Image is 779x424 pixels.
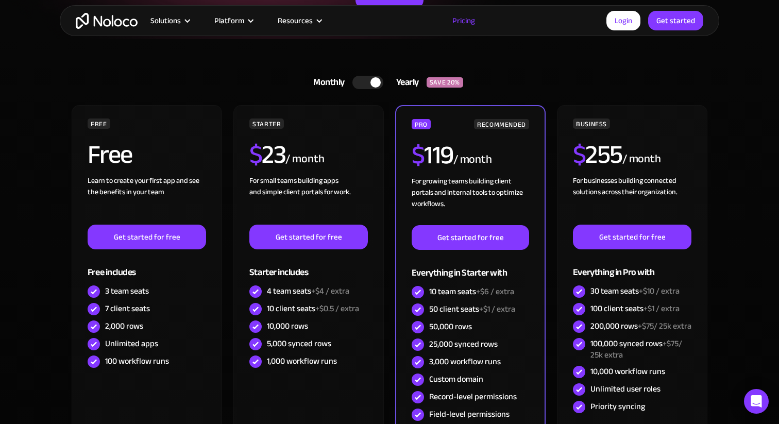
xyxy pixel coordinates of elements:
span: +$1 / extra [479,301,515,317]
a: Get started [648,11,703,30]
div: BUSINESS [573,118,610,129]
a: Get started for free [412,225,529,250]
div: 25,000 synced rows [429,338,498,350]
div: 4 team seats [267,285,349,297]
span: $ [412,131,425,179]
h2: Free [88,142,132,167]
div: SAVE 20% [427,77,463,88]
div: For growing teams building client portals and internal tools to optimize workflows. [412,176,529,225]
div: / month [453,151,492,168]
div: 7 client seats [105,303,150,314]
div: Record-level permissions [429,391,517,402]
div: / month [622,151,661,167]
div: Solutions [138,14,201,27]
span: +$0.5 / extra [315,301,359,316]
h2: 119 [412,142,453,168]
div: 1,000 workflow runs [267,355,337,367]
div: Open Intercom Messenger [744,389,769,414]
div: Learn to create your first app and see the benefits in your team ‍ [88,175,206,225]
div: / month [285,151,324,167]
div: Platform [201,14,265,27]
div: 100 workflow runs [105,355,169,367]
span: +$4 / extra [311,283,349,299]
div: 10 client seats [267,303,359,314]
div: 2,000 rows [105,320,143,332]
a: Get started for free [249,225,368,249]
a: Login [606,11,640,30]
div: 50 client seats [429,303,515,315]
div: Resources [265,14,333,27]
span: $ [249,130,262,179]
span: $ [573,130,586,179]
div: 100,000 synced rows [590,338,691,361]
div: 10 team seats [429,286,514,297]
span: +$1 / extra [643,301,680,316]
span: +$10 / extra [639,283,680,299]
div: RECOMMENDED [474,119,529,129]
div: For small teams building apps and simple client portals for work. ‍ [249,175,368,225]
div: Unlimited user roles [590,383,661,395]
div: STARTER [249,118,284,129]
a: Get started for free [88,225,206,249]
div: Unlimited apps [105,338,158,349]
span: +$6 / extra [476,284,514,299]
div: 3 team seats [105,285,149,297]
div: Everything in Pro with [573,249,691,283]
h2: 23 [249,142,286,167]
div: Starter includes [249,249,368,283]
div: 30 team seats [590,285,680,297]
div: Platform [214,14,244,27]
a: home [76,13,138,29]
div: PRO [412,119,431,129]
div: Field-level permissions [429,409,510,420]
div: 3,000 workflow runs [429,356,501,367]
div: Custom domain [429,374,483,385]
a: Pricing [439,14,488,27]
div: 10,000 workflow runs [590,366,665,377]
div: Everything in Starter with [412,250,529,283]
a: Get started for free [573,225,691,249]
div: 200,000 rows [590,320,691,332]
div: 5,000 synced rows [267,338,331,349]
span: +$75/ 25k extra [590,336,682,363]
div: 100 client seats [590,303,680,314]
div: FREE [88,118,110,129]
div: For businesses building connected solutions across their organization. ‍ [573,175,691,225]
h2: 255 [573,142,622,167]
div: Monthly [300,75,352,90]
div: 10,000 rows [267,320,308,332]
div: Yearly [383,75,427,90]
div: 50,000 rows [429,321,472,332]
div: Priority syncing [590,401,645,412]
div: Resources [278,14,313,27]
span: +$75/ 25k extra [638,318,691,334]
div: Solutions [150,14,181,27]
div: Free includes [88,249,206,283]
